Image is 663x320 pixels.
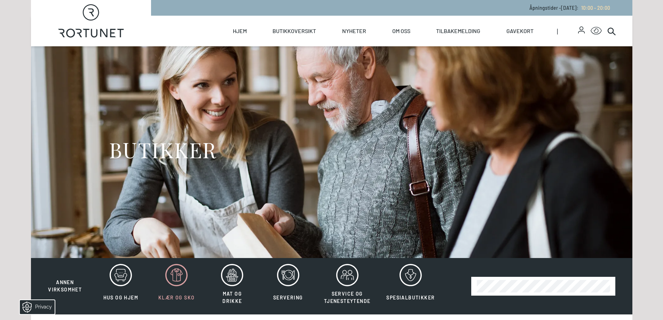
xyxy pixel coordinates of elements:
[317,264,378,309] button: Service og tjenesteytende
[436,16,480,46] a: Tilbakemelding
[529,4,610,11] p: Åpningstider - [DATE] :
[48,279,82,292] span: Annen virksomhet
[273,16,316,46] a: Butikkoversikt
[149,264,204,309] button: Klær og sko
[38,264,92,294] button: Annen virksomhet
[273,295,303,301] span: Servering
[392,16,410,46] a: Om oss
[591,25,602,37] button: Open Accessibility Menu
[233,16,247,46] a: Hjem
[578,5,610,11] a: 10:00 - 20:00
[94,264,148,309] button: Hus og hjem
[261,264,315,309] button: Servering
[222,291,242,304] span: Mat og drikke
[557,16,578,46] span: |
[506,16,534,46] a: Gavekort
[103,295,138,301] span: Hus og hjem
[205,264,259,309] button: Mat og drikke
[581,5,610,11] span: 10:00 - 20:00
[7,298,64,317] iframe: Manage Preferences
[158,295,195,301] span: Klær og sko
[342,16,366,46] a: Nyheter
[324,291,371,304] span: Service og tjenesteytende
[109,136,216,163] h1: BUTIKKER
[379,264,442,309] button: Spesialbutikker
[386,295,435,301] span: Spesialbutikker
